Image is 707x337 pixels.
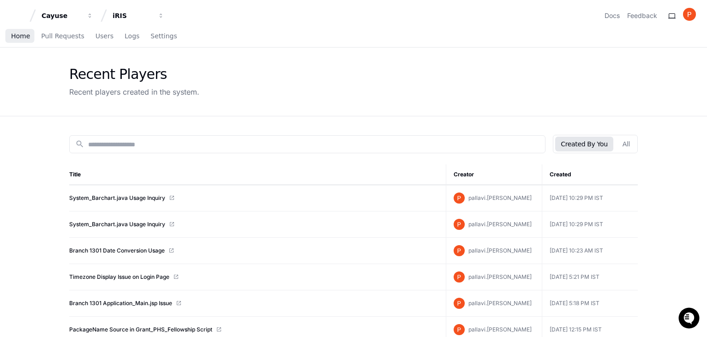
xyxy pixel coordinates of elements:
a: System_Barchart.java Usage Inquiry [69,194,165,202]
img: ACg8ocLsmbgQIqms8xuUbv_iqjIQXeV8xnqR546_ihkKA_7J6BnHrA=s96-c [454,245,465,256]
span: Pylon [92,97,112,104]
span: Settings [150,33,177,39]
button: Cayuse [38,7,97,24]
span: pallavi.[PERSON_NAME] [468,247,532,254]
span: pallavi.[PERSON_NAME] [468,194,532,201]
a: Timezone Display Issue on Login Page [69,273,169,281]
div: Cayuse [42,11,81,20]
a: Powered byPylon [65,96,112,104]
div: Recent Players [69,66,199,83]
div: Welcome [9,37,168,52]
img: ACg8ocLsmbgQIqms8xuUbv_iqjIQXeV8xnqR546_ihkKA_7J6BnHrA=s96-c [454,271,465,283]
img: ACg8ocLsmbgQIqms8xuUbv_iqjIQXeV8xnqR546_ihkKA_7J6BnHrA=s96-c [683,8,696,21]
th: Title [69,164,446,185]
img: ACg8ocLsmbgQIqms8xuUbv_iqjIQXeV8xnqR546_ihkKA_7J6BnHrA=s96-c [454,298,465,309]
img: ACg8ocLsmbgQIqms8xuUbv_iqjIQXeV8xnqR546_ihkKA_7J6BnHrA=s96-c [454,193,465,204]
th: Creator [446,164,542,185]
th: Created [542,164,638,185]
span: Home [11,33,30,39]
a: Branch 1301 Date Conversion Usage [69,247,165,254]
button: Feedback [627,11,657,20]
span: Pull Requests [41,33,84,39]
img: 1736555170064-99ba0984-63c1-480f-8ee9-699278ef63ed [9,69,26,85]
button: Created By You [555,137,613,151]
span: pallavi.[PERSON_NAME] [468,221,532,228]
a: Branch 1301 Application_Main.jsp Issue [69,300,172,307]
span: Logs [125,33,139,39]
div: Recent players created in the system. [69,86,199,97]
button: Start new chat [157,72,168,83]
td: [DATE] 10:23 AM IST [542,238,638,264]
img: ACg8ocLsmbgQIqms8xuUbv_iqjIQXeV8xnqR546_ihkKA_7J6BnHrA=s96-c [454,219,465,230]
iframe: Open customer support [677,307,702,331]
a: Pull Requests [41,26,84,47]
a: Logs [125,26,139,47]
span: pallavi.[PERSON_NAME] [468,326,532,333]
a: System_Barchart.java Usage Inquiry [69,221,165,228]
td: [DATE] 10:29 PM IST [542,211,638,238]
td: [DATE] 5:18 PM IST [542,290,638,317]
span: pallavi.[PERSON_NAME] [468,300,532,307]
div: iRIS [113,11,152,20]
td: [DATE] 10:29 PM IST [542,185,638,211]
td: [DATE] 5:21 PM IST [542,264,638,290]
span: pallavi.[PERSON_NAME] [468,273,532,280]
a: PackageName Source in Grant_PHS_Fellowship Script [69,326,212,333]
a: Users [96,26,114,47]
a: Home [11,26,30,47]
img: PlayerZero [9,9,28,28]
span: Users [96,33,114,39]
img: ACg8ocLsmbgQIqms8xuUbv_iqjIQXeV8xnqR546_ihkKA_7J6BnHrA=s96-c [454,324,465,335]
button: All [617,137,635,151]
a: Settings [150,26,177,47]
div: We're offline, we'll be back soon [31,78,120,85]
mat-icon: search [75,139,84,149]
div: Start new chat [31,69,151,78]
a: Docs [605,11,620,20]
button: iRIS [109,7,168,24]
